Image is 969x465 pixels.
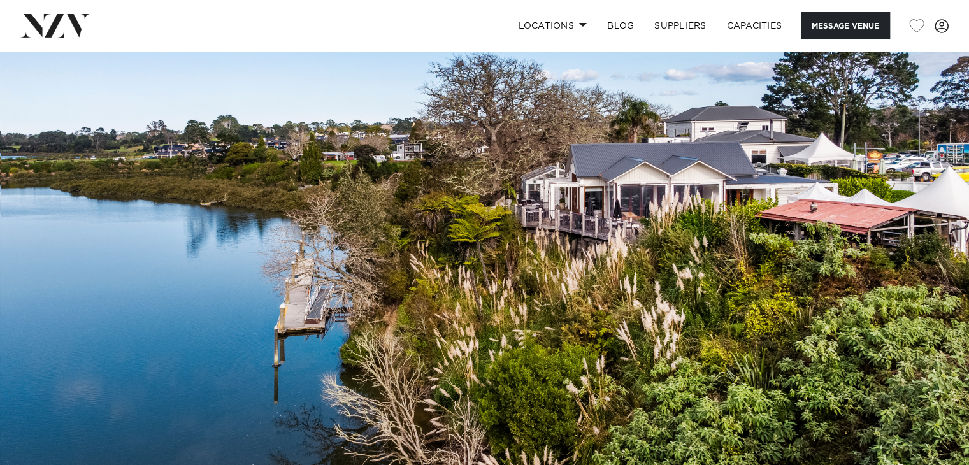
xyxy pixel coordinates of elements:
img: nzv-logo.png [20,14,90,37]
a: BLOG [597,12,644,39]
a: SUPPLIERS [644,12,716,39]
button: Message Venue [801,12,890,39]
a: Capacities [717,12,793,39]
a: Locations [508,12,597,39]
